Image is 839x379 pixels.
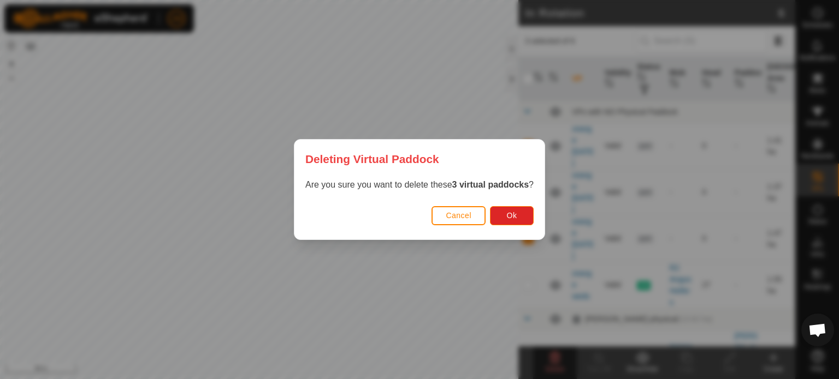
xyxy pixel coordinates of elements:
span: Ok [507,211,517,220]
button: Ok [490,206,534,225]
span: Are you sure you want to delete these ? [305,180,534,189]
button: Cancel [432,206,486,225]
span: Deleting Virtual Paddock [305,151,439,167]
span: Cancel [446,211,471,220]
strong: 3 virtual paddocks [452,180,529,189]
div: Open chat [801,314,834,346]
